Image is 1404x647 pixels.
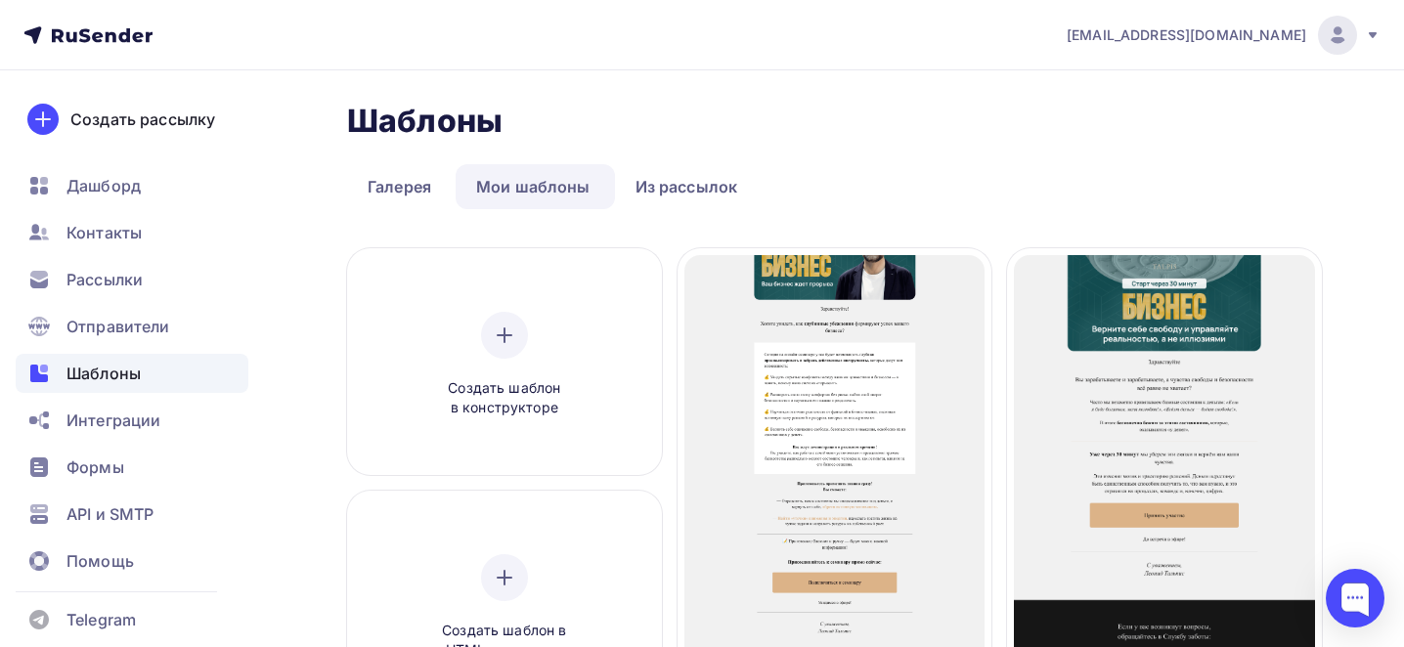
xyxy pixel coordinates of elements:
[16,448,248,487] a: Формы
[16,213,248,252] a: Контакты
[16,354,248,393] a: Шаблоны
[615,164,759,209] a: Из рассылок
[66,502,154,526] span: API и SMTP
[16,307,248,346] a: Отправители
[66,409,160,432] span: Интеграции
[412,378,597,418] span: Создать шаблон в конструкторе
[66,174,141,197] span: Дашборд
[66,455,124,479] span: Формы
[1067,16,1381,55] a: [EMAIL_ADDRESS][DOMAIN_NAME]
[456,164,611,209] a: Мои шаблоны
[66,315,170,338] span: Отправители
[16,166,248,205] a: Дашборд
[66,549,134,573] span: Помощь
[66,608,136,631] span: Telegram
[66,362,141,385] span: Шаблоны
[66,268,143,291] span: Рассылки
[16,260,248,299] a: Рассылки
[66,221,142,244] span: Контакты
[347,102,503,141] h2: Шаблоны
[347,164,452,209] a: Галерея
[1067,25,1306,45] span: [EMAIL_ADDRESS][DOMAIN_NAME]
[70,108,215,131] div: Создать рассылку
